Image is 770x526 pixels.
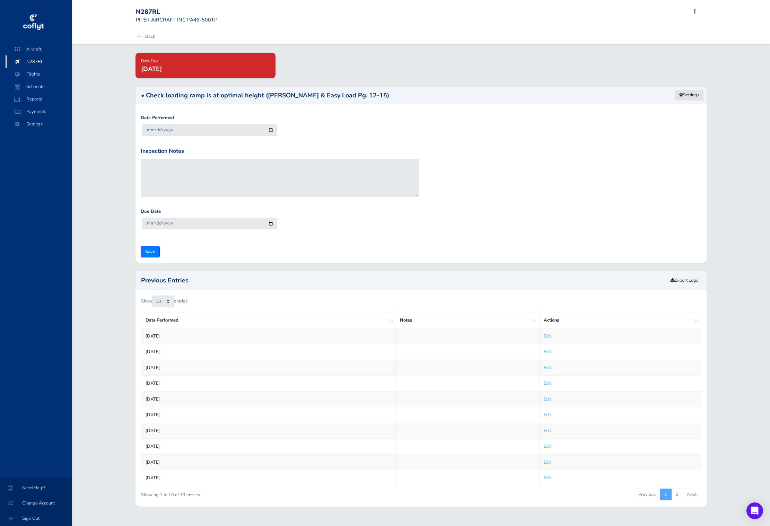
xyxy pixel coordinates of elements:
[141,423,395,438] td: [DATE]
[136,8,217,16] div: N287RL
[544,475,551,481] a: Edit
[141,328,395,344] td: [DATE]
[141,454,395,470] td: [DATE]
[544,412,551,418] a: Edit
[544,333,551,339] a: Edit
[141,92,701,98] h2: • Check loading ramp is at optimal height ([PERSON_NAME] & Easy Load Pg. 12-15)
[12,55,65,68] span: N287RL
[136,16,217,23] small: PIPER AIRCRAFT INC PA46-500TP
[141,470,395,486] td: [DATE]
[141,360,395,375] td: [DATE]
[12,118,65,130] span: Settings
[12,80,65,93] span: Schedule
[544,428,551,434] a: Edit
[141,488,369,499] div: Showing 1 to 10 of 19 entries
[8,512,64,525] span: Sign Out
[152,296,174,307] select: Showentries
[671,489,683,500] a: 2
[8,497,64,509] span: Change Account
[675,89,704,101] a: Settings
[141,58,158,64] span: Date Due
[141,313,395,328] th: Date Performed: activate to sort column ascending
[544,443,551,449] a: Edit
[539,313,701,328] th: Actions: activate to sort column ascending
[12,43,65,55] span: Aircraft
[544,459,551,465] a: Edit
[8,482,64,494] span: Need Help?
[12,105,65,118] span: Payments
[141,407,395,423] td: [DATE]
[544,349,551,355] a: Edit
[12,68,65,80] span: Flights
[683,489,701,500] a: Next
[136,29,155,44] a: Back
[141,439,395,454] td: [DATE]
[660,489,672,500] a: 1
[141,246,160,257] input: Save
[141,376,395,391] td: [DATE]
[141,344,395,360] td: [DATE]
[22,12,45,33] img: coflyt logo
[141,65,162,73] span: [DATE]
[396,313,540,328] th: Notes: activate to sort column ascending
[544,396,551,402] a: Edit
[141,391,395,407] td: [DATE]
[141,114,174,122] label: Date Performed
[544,365,551,371] a: Edit
[141,277,668,283] h2: Previous Entries
[671,277,698,283] a: Export Logs
[141,147,184,156] label: Inspection Notes
[746,502,763,519] div: Open Intercom Messenger
[544,380,551,386] a: Edit
[141,296,187,307] label: Show entries
[141,208,161,215] label: Due Date
[12,93,65,105] span: Reports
